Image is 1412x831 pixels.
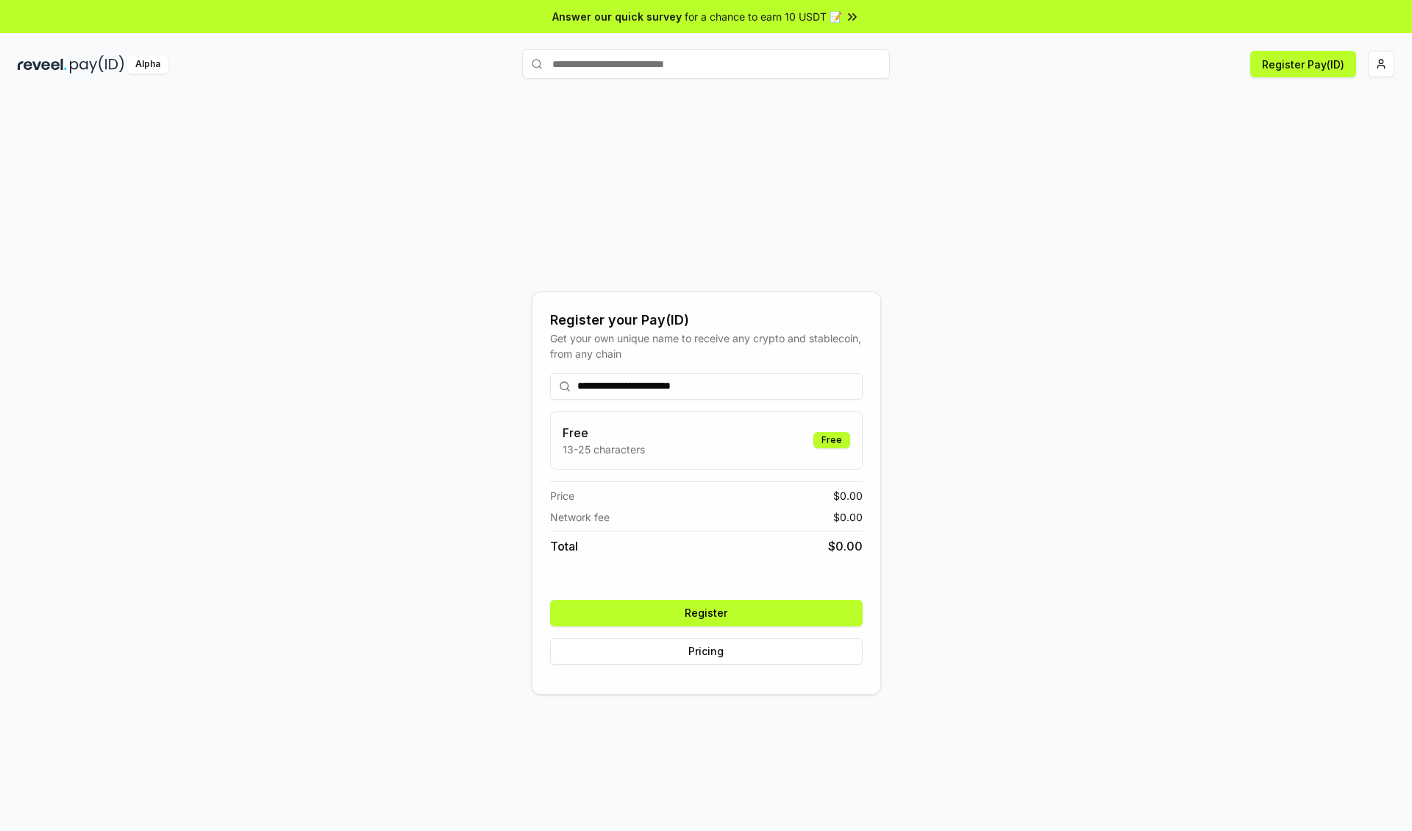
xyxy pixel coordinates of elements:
[550,537,578,555] span: Total
[550,330,863,361] div: Get your own unique name to receive any crypto and stablecoin, from any chain
[550,600,863,626] button: Register
[550,310,863,330] div: Register your Pay(ID)
[550,638,863,665] button: Pricing
[828,537,863,555] span: $ 0.00
[127,55,168,74] div: Alpha
[685,9,842,24] span: for a chance to earn 10 USDT 📝
[563,442,645,457] p: 13-25 characters
[833,488,863,503] span: $ 0.00
[1250,51,1356,77] button: Register Pay(ID)
[563,424,645,442] h3: Free
[70,55,124,74] img: pay_id
[18,55,67,74] img: reveel_dark
[550,509,610,525] span: Network fee
[813,432,850,448] div: Free
[550,488,574,503] span: Price
[833,509,863,525] span: $ 0.00
[552,9,682,24] span: Answer our quick survey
